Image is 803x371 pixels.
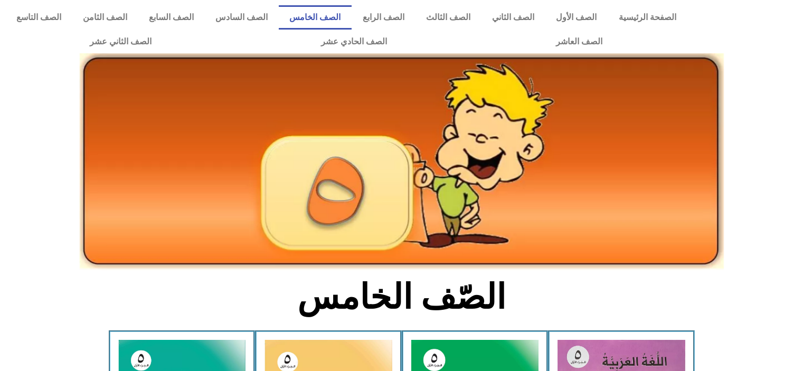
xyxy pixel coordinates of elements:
[352,5,415,30] a: الصف الرابع
[227,277,576,318] h2: الصّف الخامس
[279,5,352,30] a: الصف الخامس
[545,5,608,30] a: الصف الأول
[205,5,279,30] a: الصف السادس
[138,5,204,30] a: الصف السابع
[236,30,471,54] a: الصف الحادي عشر
[5,5,72,30] a: الصف التاسع
[471,30,687,54] a: الصف العاشر
[481,5,545,30] a: الصف الثاني
[5,30,236,54] a: الصف الثاني عشر
[415,5,481,30] a: الصف الثالث
[608,5,687,30] a: الصفحة الرئيسية
[72,5,138,30] a: الصف الثامن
